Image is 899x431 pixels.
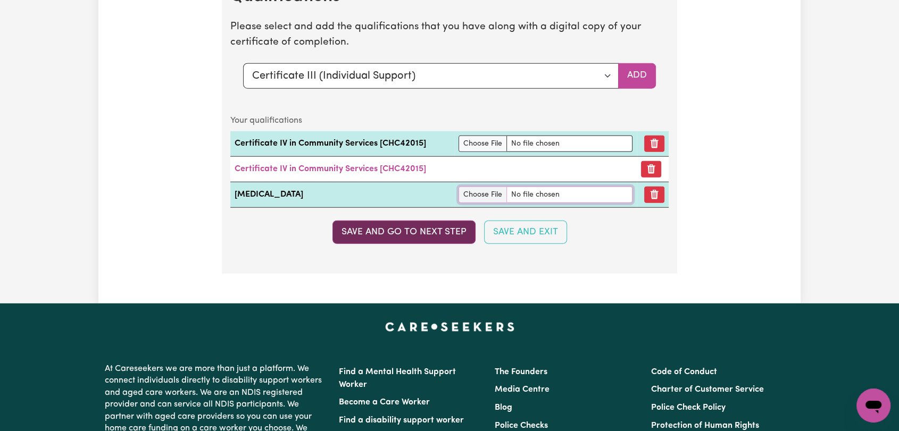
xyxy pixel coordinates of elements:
a: The Founders [495,368,547,376]
a: Careseekers home page [385,323,514,331]
a: Blog [495,403,512,412]
a: Police Checks [495,421,548,430]
a: Find a Mental Health Support Worker [339,368,456,389]
a: Code of Conduct [651,368,717,376]
button: Save and Exit [484,221,567,244]
a: Charter of Customer Service [651,385,764,394]
p: Please select and add the qualifications that you have along with a digital copy of your certific... [230,20,669,50]
a: Media Centre [495,385,550,394]
td: [MEDICAL_DATA] [230,182,454,207]
caption: Your qualifications [230,110,669,131]
a: Become a Care Worker [339,398,430,407]
button: Add selected qualification [618,63,656,89]
button: Remove qualification [644,136,664,152]
a: Certificate IV in Community Services [CHC42015] [235,165,426,173]
iframe: Button to launch messaging window [856,388,890,422]
a: Find a disability support worker [339,416,464,425]
button: Remove qualification [644,187,664,203]
a: Police Check Policy [651,403,726,412]
button: Remove certificate [641,161,661,178]
a: Protection of Human Rights [651,421,759,430]
td: Certificate IV in Community Services [CHC42015] [230,131,454,157]
button: Save and go to next step [332,221,476,244]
